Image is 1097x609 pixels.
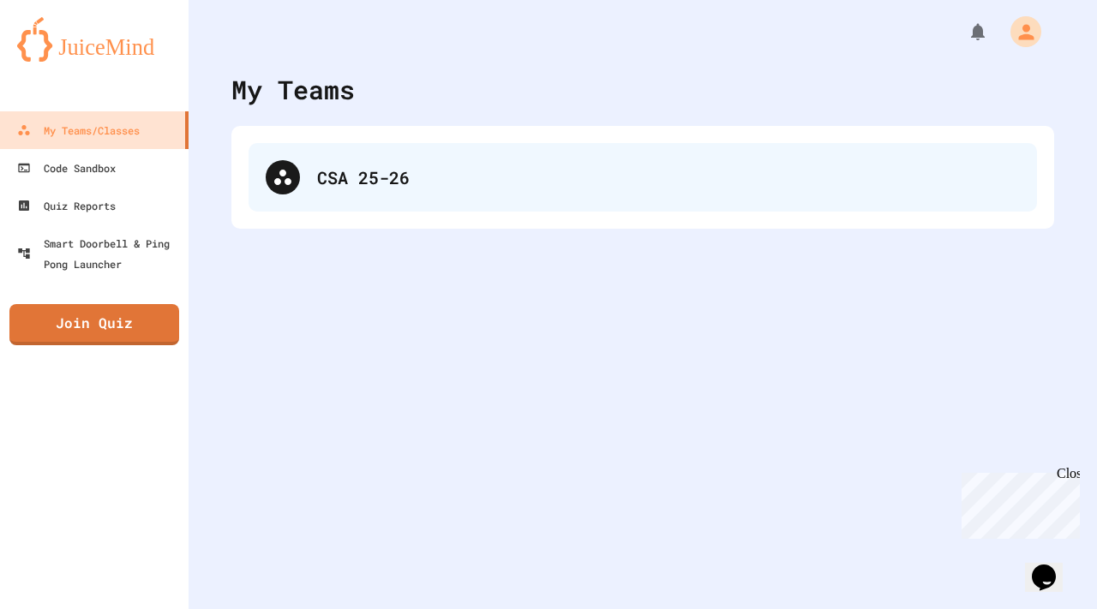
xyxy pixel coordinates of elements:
[955,466,1080,539] iframe: chat widget
[992,12,1046,51] div: My Account
[7,7,118,109] div: Chat with us now!Close
[17,195,116,216] div: Quiz Reports
[317,164,1020,190] div: CSA 25-26
[17,158,116,178] div: Code Sandbox
[231,70,355,109] div: My Teams
[1025,540,1080,592] iframe: chat widget
[17,120,140,140] div: My Teams/Classes
[9,304,179,345] a: Join Quiz
[17,17,171,62] img: logo-orange.svg
[936,17,992,46] div: My Notifications
[249,143,1037,212] div: CSA 25-26
[17,233,182,274] div: Smart Doorbell & Ping Pong Launcher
